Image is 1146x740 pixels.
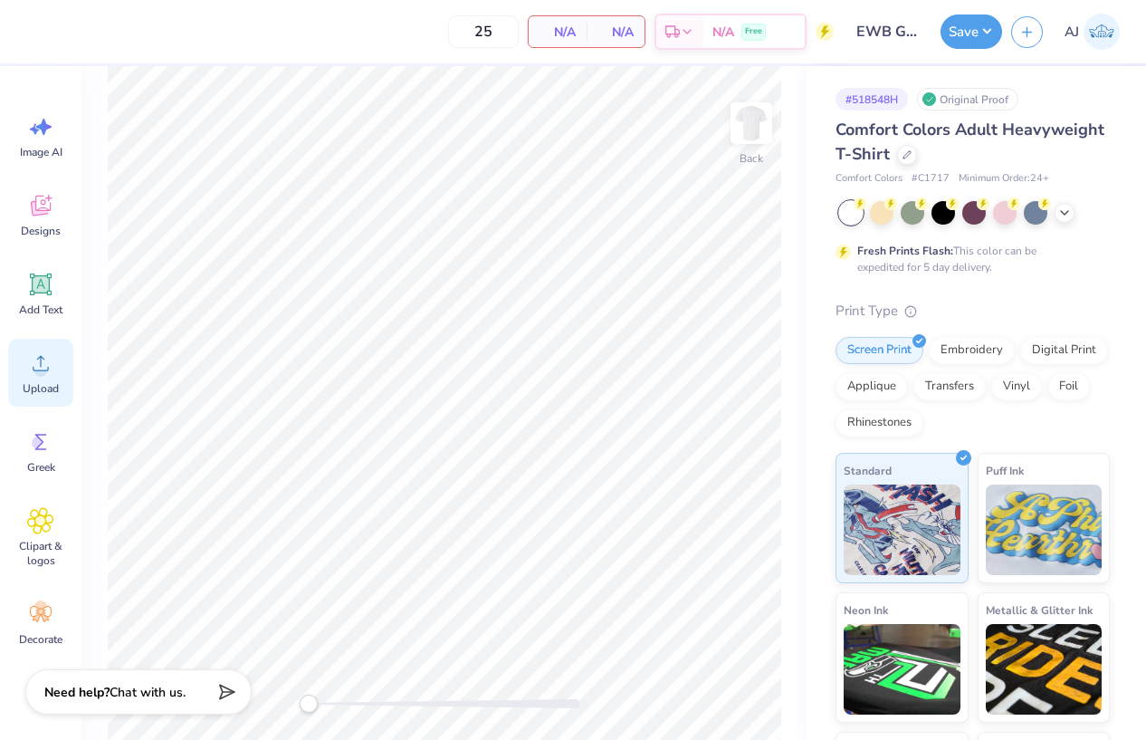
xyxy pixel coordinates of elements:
[44,684,110,701] strong: Need help?
[843,14,931,50] input: Untitled Design
[844,485,960,575] img: Standard
[844,601,888,620] span: Neon Ink
[857,243,1080,275] div: This color can be expedited for 5 day delivery.
[740,150,763,167] div: Back
[844,624,960,715] img: Neon Ink
[836,171,902,187] span: Comfort Colors
[929,337,1015,364] div: Embroidery
[913,373,986,400] div: Transfers
[917,88,1018,111] div: Original Proof
[1084,14,1120,50] img: Armiel John Calzada
[745,25,762,38] span: Free
[836,301,1110,322] div: Print Type
[986,624,1103,715] img: Metallic & Glitter Ink
[19,632,62,647] span: Decorate
[448,15,519,48] input: – –
[712,23,734,42] span: N/A
[986,485,1103,575] img: Puff Ink
[912,171,950,187] span: # C1717
[20,145,62,159] span: Image AI
[1056,14,1128,50] a: AJ
[23,381,59,396] span: Upload
[19,303,62,317] span: Add Text
[844,461,892,480] span: Standard
[986,601,1093,620] span: Metallic & Glitter Ink
[941,14,1002,49] button: Save
[836,373,908,400] div: Applique
[836,119,1104,165] span: Comfort Colors Adult Heavyweight T-Shirt
[1020,337,1108,364] div: Digital Print
[540,23,576,42] span: N/A
[836,88,908,111] div: # 518548H
[21,224,61,238] span: Designs
[27,460,55,475] span: Greek
[991,373,1042,400] div: Vinyl
[836,409,923,437] div: Rhinestones
[986,461,1024,480] span: Puff Ink
[857,244,953,258] strong: Fresh Prints Flash:
[1065,22,1079,43] span: AJ
[300,695,318,713] div: Accessibility label
[836,337,923,364] div: Screen Print
[959,171,1049,187] span: Minimum Order: 24 +
[733,105,769,141] img: Back
[597,23,634,42] span: N/A
[1047,373,1090,400] div: Foil
[110,684,186,701] span: Chat with us.
[11,539,71,568] span: Clipart & logos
